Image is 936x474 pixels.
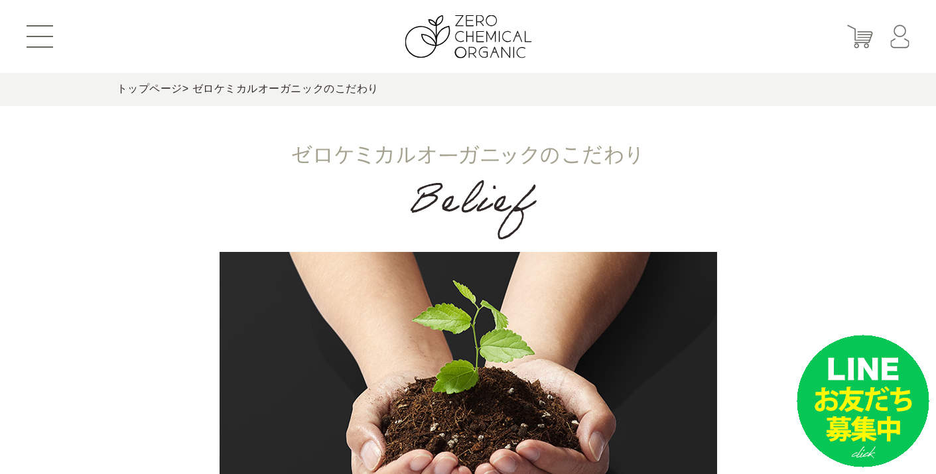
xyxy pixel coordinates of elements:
[117,83,182,94] a: トップページ
[220,106,717,252] img: ゼロケミカルオーガニックのこだわり
[797,335,929,467] img: small_line.png
[405,15,531,58] img: ZERO CHEMICAL ORGANIC
[117,73,820,106] div: > ゼロケミカルオーガニックのこだわり
[890,25,909,48] img: マイページ
[847,25,873,48] img: カート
